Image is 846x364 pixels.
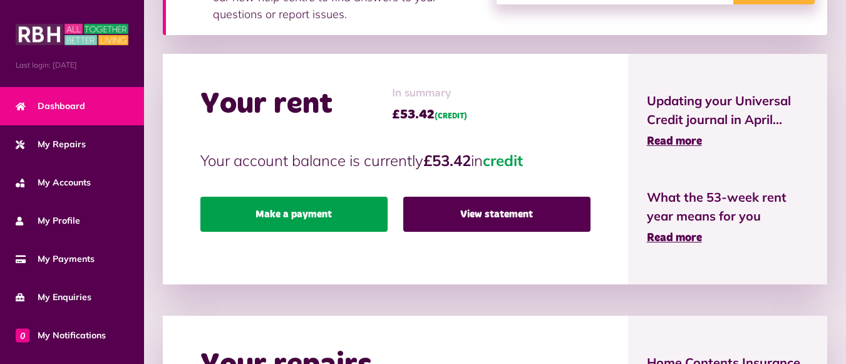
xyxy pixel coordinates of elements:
[16,252,95,266] span: My Payments
[647,188,808,247] a: What the 53-week rent year means for you Read more
[16,138,86,151] span: My Repairs
[435,113,467,120] span: (CREDIT)
[392,105,467,124] span: £53.42
[647,91,808,129] span: Updating your Universal Credit journal in April...
[16,176,91,189] span: My Accounts
[16,329,106,342] span: My Notifications
[16,100,85,113] span: Dashboard
[200,149,591,172] p: Your account balance is currently in
[483,151,523,170] span: credit
[423,151,471,170] strong: £53.42
[16,328,29,342] span: 0
[392,85,467,102] span: In summary
[16,22,128,47] img: MyRBH
[16,214,80,227] span: My Profile
[200,197,388,232] a: Make a payment
[647,188,808,226] span: What the 53-week rent year means for you
[16,60,128,71] span: Last login: [DATE]
[647,232,702,244] span: Read more
[647,136,702,147] span: Read more
[16,291,91,304] span: My Enquiries
[647,91,808,150] a: Updating your Universal Credit journal in April... Read more
[403,197,591,232] a: View statement
[200,86,333,123] h2: Your rent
